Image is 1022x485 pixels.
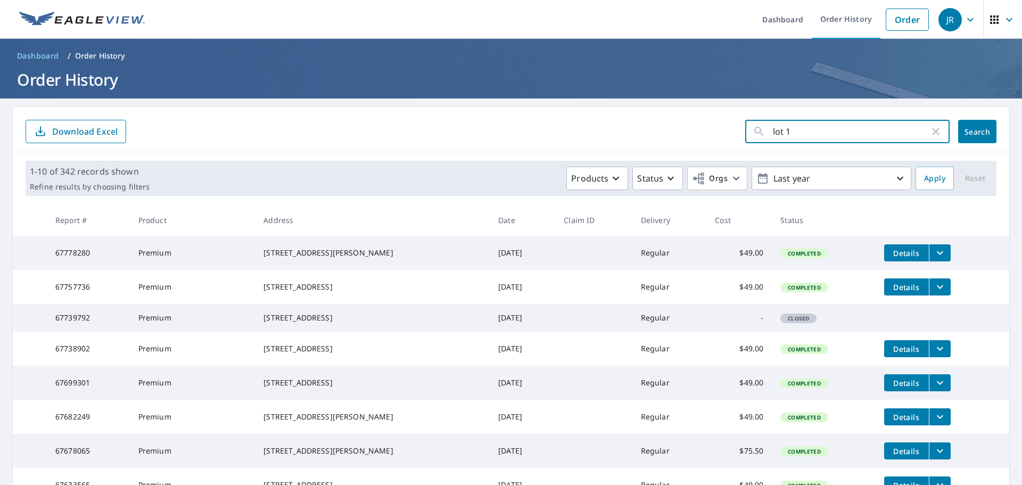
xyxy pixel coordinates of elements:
td: Premium [130,332,256,366]
nav: breadcrumb [13,47,1009,64]
button: Apply [916,167,954,190]
div: [STREET_ADDRESS][PERSON_NAME] [263,412,481,422]
button: detailsBtn-67678065 [884,442,929,459]
p: Status [637,172,663,185]
h1: Order History [13,69,1009,91]
td: 67738902 [47,332,130,366]
span: Details [891,378,922,388]
div: [STREET_ADDRESS] [263,282,481,292]
img: EV Logo [19,12,145,28]
td: Regular [632,366,707,400]
td: Premium [130,434,256,468]
button: Last year [752,167,911,190]
button: detailsBtn-67778280 [884,244,929,261]
td: $49.00 [706,270,772,304]
td: Regular [632,270,707,304]
span: Search [967,127,988,137]
button: Search [958,120,996,143]
td: [DATE] [490,332,555,366]
span: Completed [781,284,827,291]
div: [STREET_ADDRESS][PERSON_NAME] [263,446,481,456]
th: Address [255,204,490,236]
p: Last year [769,169,894,188]
span: Closed [781,315,815,322]
span: Details [891,248,922,258]
button: detailsBtn-67757736 [884,278,929,295]
button: Download Excel [26,120,126,143]
span: Completed [781,380,827,387]
td: $49.00 [706,236,772,270]
div: JR [938,8,962,31]
th: Delivery [632,204,707,236]
button: Orgs [687,167,747,190]
td: [DATE] [490,304,555,332]
p: Order History [75,51,125,61]
div: [STREET_ADDRESS][PERSON_NAME] [263,248,481,258]
td: Regular [632,434,707,468]
td: 67757736 [47,270,130,304]
td: [DATE] [490,366,555,400]
button: filesDropdownBtn-67738902 [929,340,951,357]
span: Completed [781,250,827,257]
button: Status [632,167,683,190]
td: 67682249 [47,400,130,434]
a: Order [886,9,929,31]
p: Download Excel [52,126,118,137]
span: Apply [924,172,945,185]
li: / [68,50,71,62]
p: Products [571,172,608,185]
td: 67678065 [47,434,130,468]
th: Date [490,204,555,236]
button: detailsBtn-67682249 [884,408,929,425]
a: Dashboard [13,47,63,64]
span: Details [891,282,922,292]
td: Regular [632,236,707,270]
span: Completed [781,448,827,455]
th: Cost [706,204,772,236]
input: Address, Report #, Claim ID, etc. [773,117,929,146]
button: filesDropdownBtn-67757736 [929,278,951,295]
td: 67739792 [47,304,130,332]
span: Details [891,412,922,422]
td: [DATE] [490,400,555,434]
td: $49.00 [706,332,772,366]
td: Premium [130,304,256,332]
td: [DATE] [490,270,555,304]
td: [DATE] [490,236,555,270]
span: Completed [781,346,827,353]
button: detailsBtn-67699301 [884,374,929,391]
td: $49.00 [706,366,772,400]
div: [STREET_ADDRESS] [263,377,481,388]
td: $49.00 [706,400,772,434]
p: 1-10 of 342 records shown [30,165,150,178]
td: - [706,304,772,332]
button: filesDropdownBtn-67682249 [929,408,951,425]
td: Regular [632,400,707,434]
td: Regular [632,332,707,366]
button: filesDropdownBtn-67699301 [929,374,951,391]
td: Premium [130,400,256,434]
span: Details [891,446,922,456]
button: detailsBtn-67738902 [884,340,929,357]
td: Regular [632,304,707,332]
span: Details [891,344,922,354]
td: Premium [130,270,256,304]
div: [STREET_ADDRESS] [263,313,481,323]
span: Orgs [692,172,728,185]
td: Premium [130,236,256,270]
th: Status [772,204,875,236]
p: Refine results by choosing filters [30,182,150,192]
button: filesDropdownBtn-67678065 [929,442,951,459]
th: Product [130,204,256,236]
td: Premium [130,366,256,400]
th: Report # [47,204,130,236]
div: [STREET_ADDRESS] [263,343,481,354]
span: Completed [781,414,827,421]
td: 67699301 [47,366,130,400]
td: $75.50 [706,434,772,468]
button: filesDropdownBtn-67778280 [929,244,951,261]
th: Claim ID [555,204,632,236]
span: Dashboard [17,51,59,61]
td: [DATE] [490,434,555,468]
button: Products [566,167,628,190]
